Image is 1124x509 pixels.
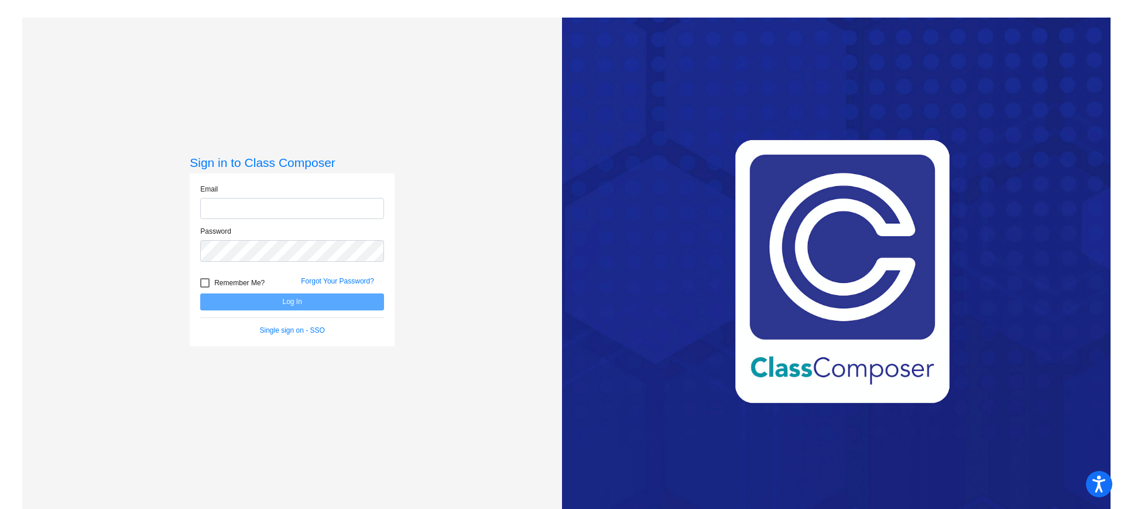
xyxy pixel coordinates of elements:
[200,184,218,194] label: Email
[190,155,395,170] h3: Sign in to Class Composer
[214,276,265,290] span: Remember Me?
[301,277,374,285] a: Forgot Your Password?
[200,226,231,237] label: Password
[200,293,384,310] button: Log In
[260,326,325,334] a: Single sign on - SSO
